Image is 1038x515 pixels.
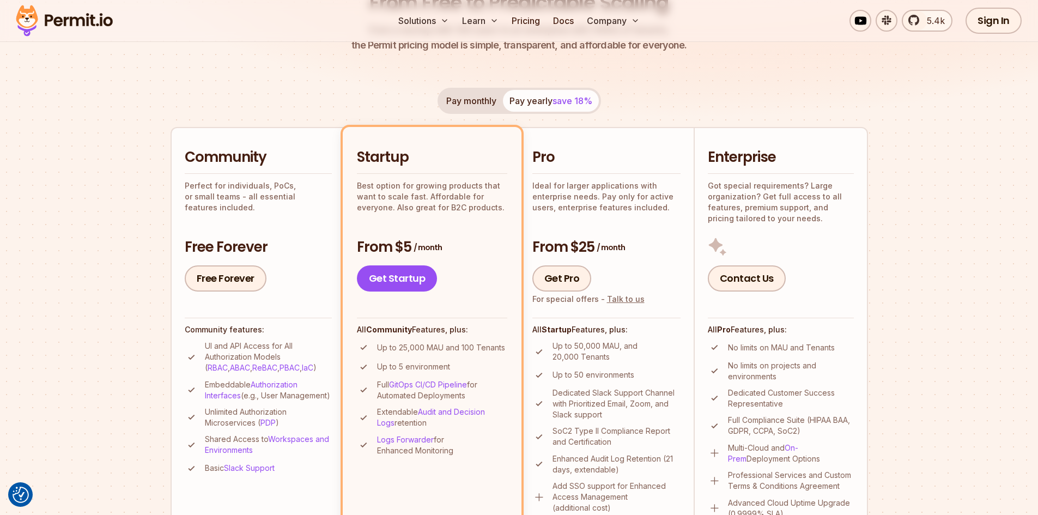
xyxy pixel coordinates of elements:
[11,2,118,39] img: Permit logo
[728,360,854,382] p: No limits on projects and environments
[717,325,731,334] strong: Pro
[597,242,625,253] span: / month
[205,380,298,400] a: Authorization Interfaces
[532,294,645,305] div: For special offers -
[542,325,572,334] strong: Startup
[728,470,854,492] p: Professional Services and Custom Terms & Conditions Agreement
[553,481,681,513] p: Add SSO support for Enhanced Access Management (additional cost)
[357,148,507,167] h2: Startup
[185,265,266,292] a: Free Forever
[185,148,332,167] h2: Community
[708,265,786,292] a: Contact Us
[205,434,332,456] p: Shared Access to
[966,8,1022,34] a: Sign In
[389,380,467,389] a: GitOps CI/CD Pipeline
[185,324,332,335] h4: Community features:
[377,342,505,353] p: Up to 25,000 MAU and 100 Tenants
[205,463,275,474] p: Basic
[205,341,332,373] p: UI and API Access for All Authorization Models ( , , , , )
[230,363,250,372] a: ABAC
[302,363,313,372] a: IaC
[728,415,854,437] p: Full Compliance Suite (HIPAA BAA, GDPR, CCPA, SoC2)
[357,180,507,213] p: Best option for growing products that want to scale fast. Affordable for everyone. Also great for...
[553,387,681,420] p: Dedicated Slack Support Channel with Prioritized Email, Zoom, and Slack support
[902,10,952,32] a: 5.4k
[607,294,645,304] a: Talk to us
[260,418,276,427] a: PDP
[553,453,681,475] p: Enhanced Audit Log Retention (21 days, extendable)
[553,369,634,380] p: Up to 50 environments
[185,180,332,213] p: Perfect for individuals, PoCs, or small teams - all essential features included.
[458,10,503,32] button: Learn
[13,487,29,503] img: Revisit consent button
[377,407,485,427] a: Audit and Decision Logs
[532,324,681,335] h4: All Features, plus:
[366,325,412,334] strong: Community
[708,180,854,224] p: Got special requirements? Large organization? Get full access to all features, premium support, a...
[394,10,453,32] button: Solutions
[377,361,450,372] p: Up to 5 environment
[920,14,945,27] span: 5.4k
[507,10,544,32] a: Pricing
[440,90,503,112] button: Pay monthly
[185,238,332,257] h3: Free Forever
[728,387,854,409] p: Dedicated Customer Success Representative
[582,10,644,32] button: Company
[532,180,681,213] p: Ideal for larger applications with enterprise needs. Pay only for active users, enterprise featur...
[224,463,275,472] a: Slack Support
[728,443,854,464] p: Multi-Cloud and Deployment Options
[553,426,681,447] p: SoC2 Type II Compliance Report and Certification
[357,324,507,335] h4: All Features, plus:
[728,443,798,463] a: On-Prem
[532,148,681,167] h2: Pro
[708,324,854,335] h4: All Features, plus:
[205,407,332,428] p: Unlimited Authorization Microservices ( )
[280,363,300,372] a: PBAC
[377,407,507,428] p: Extendable retention
[532,238,681,257] h3: From $25
[549,10,578,32] a: Docs
[208,363,228,372] a: RBAC
[708,148,854,167] h2: Enterprise
[728,342,835,353] p: No limits on MAU and Tenants
[532,265,592,292] a: Get Pro
[357,238,507,257] h3: From $5
[553,341,681,362] p: Up to 50,000 MAU, and 20,000 Tenants
[252,363,277,372] a: ReBAC
[377,435,434,444] a: Logs Forwarder
[13,487,29,503] button: Consent Preferences
[377,379,507,401] p: Full for Automated Deployments
[357,265,438,292] a: Get Startup
[414,242,442,253] span: / month
[377,434,507,456] p: for Enhanced Monitoring
[205,379,332,401] p: Embeddable (e.g., User Management)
